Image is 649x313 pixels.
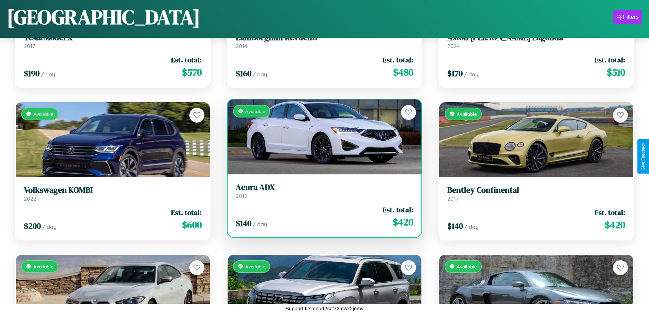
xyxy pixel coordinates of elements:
[607,65,625,79] span: $ 510
[393,215,413,229] span: $ 420
[171,55,202,65] span: Est. total:
[7,3,200,31] h1: [GEOGRAPHIC_DATA]
[447,185,625,195] h3: Bentley Continental
[447,220,463,232] span: $ 140
[285,304,364,313] p: Support ID: meprt2scf72mwk2jemv
[41,71,55,78] span: / day
[613,10,642,24] button: Filters
[623,14,639,20] div: Filters
[236,43,247,49] span: 2014
[236,218,251,229] span: $ 140
[457,264,477,269] span: Available
[457,111,477,117] span: Available
[24,33,202,43] h3: Tesla Model X
[33,111,53,117] span: Available
[605,218,625,232] span: $ 420
[24,185,202,202] a: Volkswagen KOMBI2022
[447,195,459,202] span: 2017
[24,195,36,202] span: 2022
[236,183,414,192] h3: Acura ADX
[24,68,40,79] span: $ 190
[171,207,202,217] span: Est. total:
[253,71,267,78] span: / day
[24,220,41,232] span: $ 200
[447,43,460,49] span: 2024
[236,68,251,79] span: $ 160
[24,33,202,49] a: Tesla Model X2017
[383,55,413,65] span: Est. total:
[236,192,247,199] span: 2016
[182,65,202,79] span: $ 570
[594,55,625,65] span: Est. total:
[447,33,625,43] h3: Aston [PERSON_NAME] Lagonda
[464,71,478,78] span: / day
[393,65,413,79] span: $ 480
[447,33,625,49] a: Aston [PERSON_NAME] Lagonda2024
[245,264,265,269] span: Available
[594,207,625,217] span: Est. total:
[245,108,265,114] span: Available
[447,185,625,202] a: Bentley Continental2017
[253,221,267,228] span: / day
[33,264,53,269] span: Available
[447,68,463,79] span: $ 170
[24,185,202,195] h3: Volkswagen KOMBI
[464,223,479,230] span: / day
[24,43,35,49] span: 2017
[236,183,414,199] a: Acura ADX2016
[383,205,413,215] span: Est. total:
[641,143,646,170] div: Give Feedback
[236,33,414,49] a: Lamborghini Revuelto2014
[42,223,57,230] span: / day
[236,33,414,43] h3: Lamborghini Revuelto
[182,218,202,232] span: $ 600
